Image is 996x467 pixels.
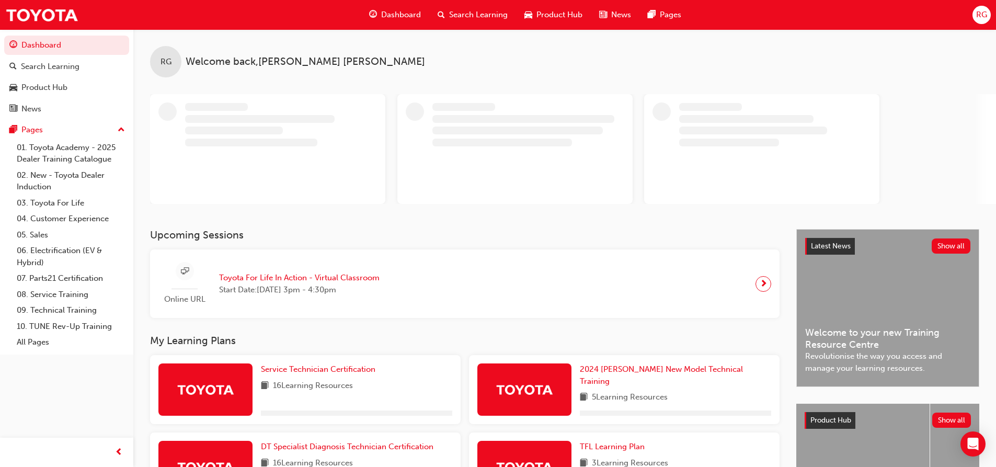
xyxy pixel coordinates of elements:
[177,380,234,398] img: Trak
[13,195,129,211] a: 03. Toyota For Life
[13,302,129,318] a: 09. Technical Training
[9,105,17,114] span: news-icon
[13,270,129,287] a: 07. Parts21 Certification
[21,82,67,94] div: Product Hub
[13,167,129,195] a: 02. New - Toyota Dealer Induction
[932,413,971,428] button: Show all
[580,391,588,404] span: book-icon
[805,327,970,350] span: Welcome to your new Training Resource Centre
[13,334,129,350] a: All Pages
[4,57,129,76] a: Search Learning
[648,8,656,21] span: pages-icon
[810,416,851,425] span: Product Hub
[580,442,645,451] span: TFL Learning Plan
[796,229,979,387] a: Latest NewsShow allWelcome to your new Training Resource CentreRevolutionise the way you access a...
[21,124,43,136] div: Pages
[4,33,129,120] button: DashboardSearch LearningProduct HubNews
[13,318,129,335] a: 10. TUNE Rev-Up Training
[760,277,768,291] span: next-icon
[611,9,631,21] span: News
[4,120,129,140] button: Pages
[9,41,17,50] span: guage-icon
[261,380,269,393] span: book-icon
[9,62,17,72] span: search-icon
[496,380,553,398] img: Trak
[261,442,433,451] span: DT Specialist Diagnosis Technician Certification
[381,9,421,21] span: Dashboard
[592,391,668,404] span: 5 Learning Resources
[580,441,649,453] a: TFL Learning Plan
[219,272,380,284] span: Toyota For Life In Action - Virtual Classroom
[13,243,129,270] a: 06. Electrification (EV & Hybrid)
[4,99,129,119] a: News
[158,293,211,305] span: Online URL
[13,227,129,243] a: 05. Sales
[13,287,129,303] a: 08. Service Training
[591,4,639,26] a: news-iconNews
[449,9,508,21] span: Search Learning
[932,238,971,254] button: Show all
[805,412,971,429] a: Product HubShow all
[639,4,690,26] a: pages-iconPages
[219,284,380,296] span: Start Date: [DATE] 3pm - 4:30pm
[972,6,991,24] button: RG
[805,238,970,255] a: Latest NewsShow all
[150,335,780,347] h3: My Learning Plans
[158,258,771,310] a: Online URLToyota For Life In Action - Virtual ClassroomStart Date:[DATE] 3pm - 4:30pm
[369,8,377,21] span: guage-icon
[181,265,189,278] span: sessionType_ONLINE_URL-icon
[261,441,438,453] a: DT Specialist Diagnosis Technician Certification
[150,229,780,241] h3: Upcoming Sessions
[161,56,171,68] span: RG
[13,140,129,167] a: 01. Toyota Academy - 2025 Dealer Training Catalogue
[4,78,129,97] a: Product Hub
[9,126,17,135] span: pages-icon
[536,9,582,21] span: Product Hub
[186,56,425,68] span: Welcome back , [PERSON_NAME] [PERSON_NAME]
[580,365,743,386] span: 2024 [PERSON_NAME] New Model Technical Training
[811,242,851,250] span: Latest News
[21,61,79,73] div: Search Learning
[660,9,681,21] span: Pages
[438,8,445,21] span: search-icon
[524,8,532,21] span: car-icon
[21,103,41,115] div: News
[516,4,591,26] a: car-iconProduct Hub
[261,365,375,374] span: Service Technician Certification
[361,4,429,26] a: guage-iconDashboard
[976,9,987,21] span: RG
[960,431,986,457] div: Open Intercom Messenger
[115,446,123,459] span: prev-icon
[5,3,78,27] img: Trak
[9,83,17,93] span: car-icon
[118,123,125,137] span: up-icon
[805,350,970,374] span: Revolutionise the way you access and manage your learning resources.
[261,363,380,375] a: Service Technician Certification
[4,36,129,55] a: Dashboard
[429,4,516,26] a: search-iconSearch Learning
[599,8,607,21] span: news-icon
[13,211,129,227] a: 04. Customer Experience
[273,380,353,393] span: 16 Learning Resources
[580,363,771,387] a: 2024 [PERSON_NAME] New Model Technical Training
